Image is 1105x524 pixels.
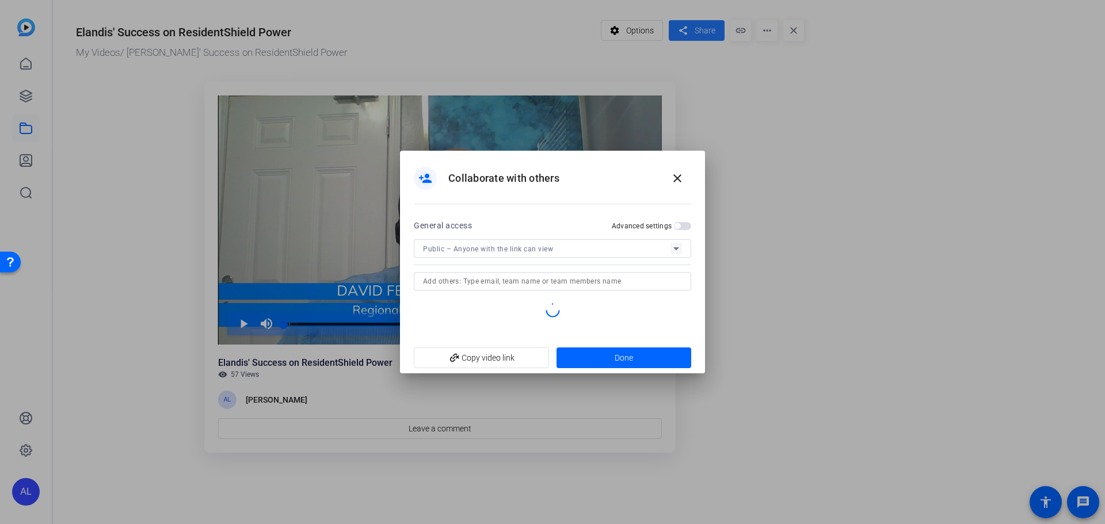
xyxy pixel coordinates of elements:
h2: General access [414,219,472,232]
button: Done [557,347,692,368]
h2: Advanced settings [612,221,672,231]
span: Copy video link [423,347,540,369]
mat-icon: add_link [445,349,464,368]
mat-icon: close [670,171,684,185]
button: Copy video link [414,347,549,368]
span: Public – Anyone with the link can view [423,245,553,253]
mat-icon: person_add [418,171,432,185]
input: Add others: Type email, team name or team members name [423,274,682,288]
span: Done [615,352,633,364]
h1: Collaborate with others [448,171,559,185]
